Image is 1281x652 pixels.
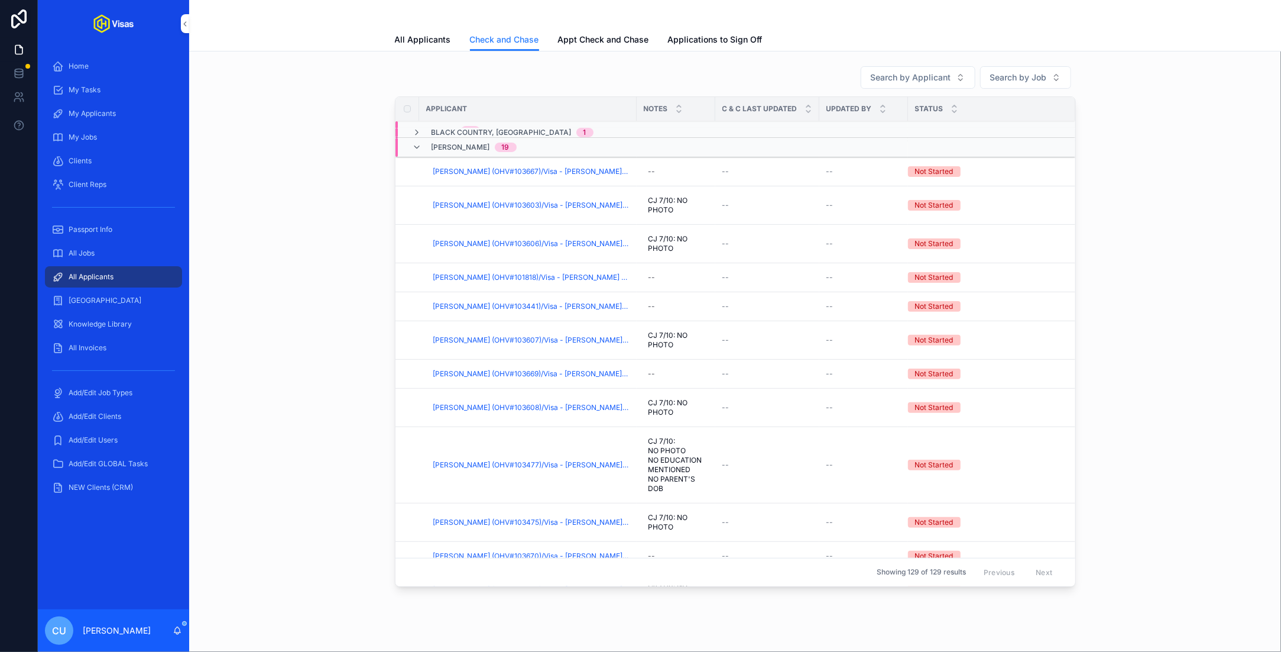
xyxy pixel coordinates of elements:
span: CJ 7/10: NO PHOTO [648,234,703,253]
span: All Applicants [395,34,451,46]
a: Clients [45,150,182,172]
a: Check and Chase [470,29,539,51]
span: Add/Edit Clients [69,412,121,421]
span: Showing 129 of 129 results [877,567,966,577]
span: Knowledge Library [69,319,132,329]
span: -- [826,518,834,527]
a: [PERSON_NAME] (OHV#103608)/Visa - [PERSON_NAME] - [GEOGRAPHIC_DATA] DS160 - [DATE] (#1291) [433,403,630,412]
a: Add/Edit Job Types [45,382,182,404]
div: Not Started [915,517,954,528]
span: -- [826,551,834,561]
a: [PERSON_NAME] (OHV#103670)/Visa - [PERSON_NAME] - [GEOGRAPHIC_DATA] DS160 - [DATE] (#1291) [433,551,630,561]
a: Client Reps [45,174,182,195]
div: scrollable content [38,47,189,514]
div: Not Started [915,166,954,177]
span: -- [826,273,834,282]
div: Not Started [915,200,954,211]
span: C & C Last Updated [722,104,797,114]
div: 19 [502,143,510,152]
a: Add/Edit Clients [45,406,182,427]
span: Search by Job [990,72,1047,83]
div: Not Started [915,460,954,470]
a: All Applicants [395,29,451,53]
a: [PERSON_NAME] (OHV#103441)/Visa - [PERSON_NAME] - [GEOGRAPHIC_DATA] DS160 - [DATE] (#1291) [433,302,630,311]
span: [PERSON_NAME] (OHV#103603)/Visa - [PERSON_NAME] - [GEOGRAPHIC_DATA] DS160 - [DATE] (#1291) [433,201,630,210]
span: Notes [644,104,668,114]
div: Not Started [915,551,954,561]
a: Applications to Sign Off [668,29,763,53]
span: -- [826,239,834,248]
a: [PERSON_NAME] (OHV#103667)/Visa - [PERSON_NAME] - [GEOGRAPHIC_DATA] DS160 - [DATE] (#1291) [433,167,630,176]
a: All Applicants [45,266,182,288]
span: My Jobs [69,133,97,142]
span: -- [826,460,834,470]
span: Passport Info [69,225,112,234]
span: Add/Edit Job Types [69,388,132,398]
div: 3 [468,126,473,135]
button: Select Button [861,66,975,89]
span: NEW Clients (CRM) [69,483,133,492]
a: [PERSON_NAME] (OHV#103607)/Visa - [PERSON_NAME] - [GEOGRAPHIC_DATA] DS160 - [DATE] (#1291) [433,335,630,345]
a: [GEOGRAPHIC_DATA] [45,290,182,311]
span: CJ 7/10: NO PHOTO NO EDUCATION MENTIONED NO PARENT'S DOB [648,437,703,493]
span: Status [915,104,943,114]
span: -- [722,551,729,561]
div: Not Started [915,335,954,346]
div: -- [648,302,656,311]
span: CJ 7/10: NO PHOTO [648,196,703,215]
span: Search by Applicant [871,72,951,83]
a: Add/Edit Users [45,430,182,451]
button: Select Button [980,66,1071,89]
a: Knowledge Library [45,314,182,335]
span: -- [722,302,729,311]
p: [PERSON_NAME] [83,625,151,637]
span: CU [52,624,66,638]
span: All Invoices [69,343,106,353]
span: -- [826,403,834,412]
a: Add/Edit GLOBAL Tasks [45,453,182,475]
span: -- [722,460,729,470]
div: -- [648,551,656,561]
span: -- [722,369,729,379]
span: Applications to Sign Off [668,34,763,46]
div: Not Started [915,369,954,379]
div: -- [648,273,656,282]
div: 1 [583,128,586,137]
a: Home [45,56,182,77]
span: -- [722,518,729,527]
a: [PERSON_NAME] (OHV#103477)/Visa - [PERSON_NAME] - [GEOGRAPHIC_DATA] DS160 - [DATE] (#1291) [433,460,630,470]
div: Not Started [915,238,954,249]
a: NEW Clients (CRM) [45,477,182,498]
span: -- [826,302,834,311]
a: Appt Check and Chase [558,29,649,53]
span: CJ 7/10: NO PHOTO [648,331,703,350]
span: Check and Chase [470,34,539,46]
span: -- [722,167,729,176]
a: [PERSON_NAME] (OHV#103475)/Visa - [PERSON_NAME] - [GEOGRAPHIC_DATA] DS160 - [DATE] (#1291) [433,518,630,527]
a: All Invoices [45,337,182,359]
span: [PERSON_NAME] [432,143,490,152]
span: Updated By [826,104,872,114]
div: -- [648,369,656,379]
span: Applicant [426,104,468,114]
span: -- [826,335,834,345]
span: My Tasks [69,85,100,95]
span: [PERSON_NAME] (OHV#103606)/Visa - [PERSON_NAME] - [GEOGRAPHIC_DATA] DS160 - [DATE] (#1291) [433,239,630,248]
span: -- [722,403,729,412]
span: CJ 7/10: NO PHOTO [648,513,703,532]
span: -- [826,167,834,176]
span: Home [69,62,89,71]
span: -- [722,335,729,345]
a: [PERSON_NAME] (OHV#101818)/Visa - [PERSON_NAME] - [GEOGRAPHIC_DATA] DS160 - [DATE] (#1291) [433,273,630,282]
span: Bakar [432,126,456,135]
span: CJ 7/10: NO PHOTO [648,398,703,417]
img: App logo [93,14,134,33]
span: Black Country, [GEOGRAPHIC_DATA] [432,128,572,137]
span: Add/Edit GLOBAL Tasks [69,459,148,469]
